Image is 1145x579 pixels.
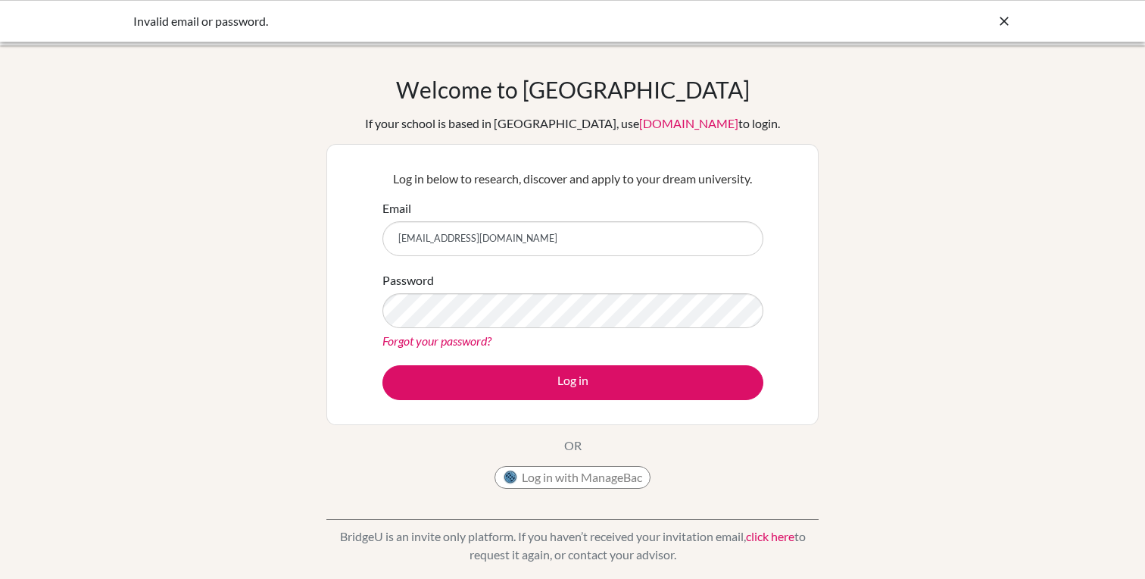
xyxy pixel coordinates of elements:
button: Log in [382,365,763,400]
a: [DOMAIN_NAME] [639,116,738,130]
a: click here [746,529,794,543]
h1: Welcome to [GEOGRAPHIC_DATA] [396,76,750,103]
p: OR [564,437,582,455]
div: If your school is based in [GEOGRAPHIC_DATA], use to login. [365,114,780,133]
div: Invalid email or password. [133,12,785,30]
label: Password [382,271,434,289]
label: Email [382,199,411,218]
button: Log in with ManageBac [495,466,650,489]
a: Forgot your password? [382,333,491,348]
p: BridgeU is an invite only platform. If you haven’t received your invitation email, to request it ... [326,527,819,564]
p: Log in below to research, discover and apply to your dream university. [382,170,763,188]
